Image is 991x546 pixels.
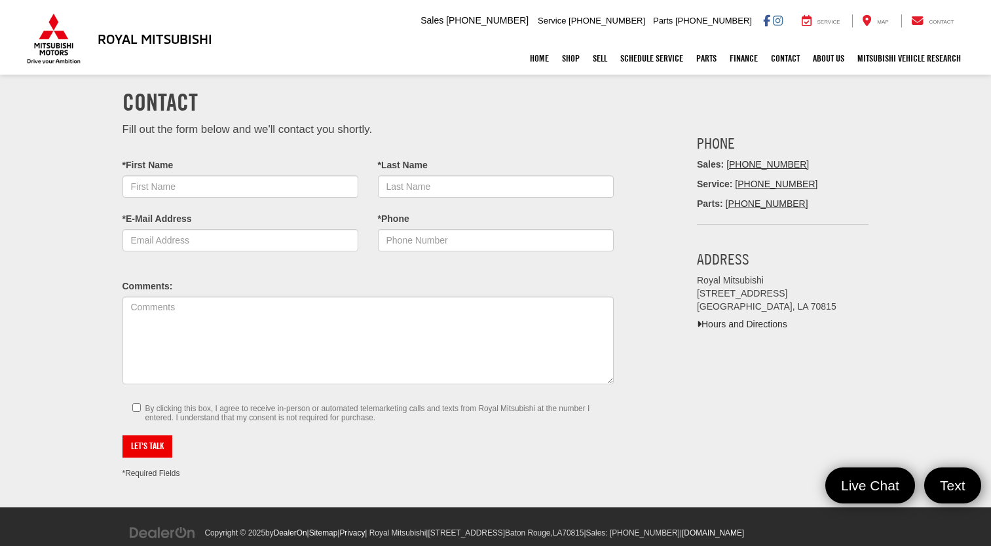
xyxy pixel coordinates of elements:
[825,467,915,503] a: Live Chat
[555,42,586,75] a: Shop
[421,15,443,26] span: Sales
[98,31,212,46] h3: Royal Mitsubishi
[309,528,338,537] a: Sitemap
[129,526,196,540] img: DealerOn
[682,528,744,537] a: [DOMAIN_NAME]
[773,15,783,26] a: Instagram: Click to visit our Instagram page
[378,213,409,226] label: *Phone
[339,528,365,537] a: Privacy
[584,528,680,537] span: |
[132,403,141,412] input: By clicking this box, I agree to receive in-person or automated telemarketing calls and texts fro...
[690,42,723,75] a: Parts: Opens in a new tab
[204,528,265,537] span: Copyright © 2025
[726,159,809,170] a: [PHONE_NUMBER]
[763,15,770,26] a: Facebook: Click to visit our Facebook page
[726,198,808,209] a: [PHONE_NUMBER]
[817,19,840,25] span: Service
[122,435,172,458] button: Let's Talk
[697,159,724,170] span: Sales:
[569,16,645,26] span: [PHONE_NUMBER]
[697,179,732,189] strong: Service:
[806,42,851,75] a: About Us
[834,477,906,494] span: Live Chat
[764,42,806,75] a: Contact
[122,175,358,198] input: First Name
[265,528,307,537] span: by
[145,404,604,422] small: By clicking this box, I agree to receive in-person or automated telemarketing calls and texts fro...
[851,42,967,75] a: Mitsubishi Vehicle Research
[723,42,764,75] a: Finance
[378,159,428,172] label: *Last Name
[697,251,869,268] h3: Address
[697,198,723,209] strong: Parts:
[929,19,954,25] span: Contact
[614,42,690,75] a: Schedule Service: Opens in a new tab
[653,16,673,26] span: Parts
[852,14,898,27] a: Map
[122,229,358,251] input: Email Address
[274,528,307,537] a: DealerOn Home Page
[428,528,505,537] span: [STREET_ADDRESS]
[586,42,614,75] a: Sell
[122,213,192,226] label: *E-Mail Address
[122,122,614,137] p: Fill out the form below and we'll contact you shortly.
[933,477,972,494] span: Text
[24,13,83,64] img: Mitsubishi
[924,467,981,503] a: Text
[378,229,614,251] input: Phone Number
[122,159,174,172] label: *First Name
[523,42,555,75] a: Home
[122,280,173,293] label: Comments:
[378,175,614,198] input: Last Name
[426,528,584,537] span: |
[307,528,338,537] span: |
[697,135,869,152] h3: Phone
[365,528,426,537] span: | Royal Mitsubishi
[697,319,787,329] a: Hours and Directions
[877,19,888,25] span: Map
[122,469,180,478] small: *Required Fields
[538,16,566,26] span: Service
[697,274,869,314] address: Royal Mitsubishi [STREET_ADDRESS] [GEOGRAPHIC_DATA], LA 70815
[680,528,744,537] span: |
[337,528,365,537] span: |
[901,14,964,27] a: Contact
[553,528,563,537] span: LA
[505,528,553,537] span: Baton Rouge,
[562,528,584,537] span: 70815
[446,15,529,26] span: [PHONE_NUMBER]
[735,179,817,189] a: [PHONE_NUMBER]
[586,528,608,537] span: Sales:
[610,528,680,537] span: [PHONE_NUMBER]
[792,14,850,27] a: Service
[675,16,752,26] span: [PHONE_NUMBER]
[122,89,869,115] h1: Contact
[129,527,196,537] a: DealerOn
